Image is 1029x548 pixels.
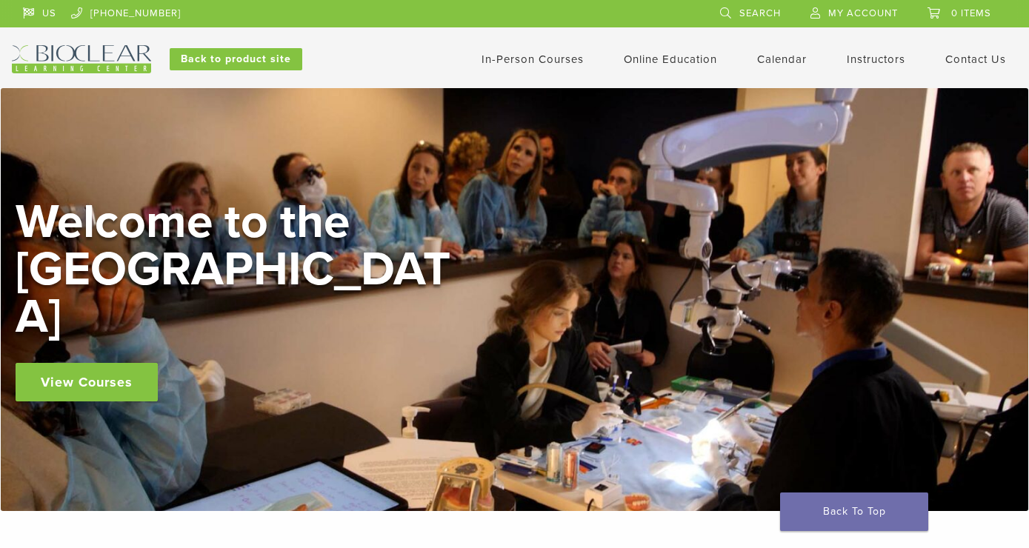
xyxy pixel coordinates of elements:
a: In-Person Courses [482,53,584,66]
h2: Welcome to the [GEOGRAPHIC_DATA] [16,198,460,341]
span: 0 items [951,7,991,19]
a: Back to product site [170,48,302,70]
img: Bioclear [12,45,151,73]
a: View Courses [16,363,158,401]
a: Back To Top [780,492,928,531]
a: Instructors [847,53,905,66]
span: Search [739,7,781,19]
a: Online Education [624,53,717,66]
span: My Account [828,7,898,19]
a: Calendar [757,53,807,66]
a: Contact Us [945,53,1006,66]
